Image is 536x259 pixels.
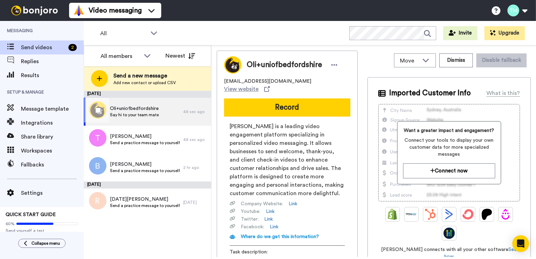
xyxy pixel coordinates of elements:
img: Patreon [481,209,492,220]
div: 48 sec ago [183,137,208,142]
span: Workspaces [21,147,84,155]
span: [DATE][PERSON_NAME] [110,196,180,203]
span: Facebook : [241,223,264,230]
span: QUICK START GUIDE [6,212,56,217]
span: [EMAIL_ADDRESS][DOMAIN_NAME] [224,78,311,85]
span: Youtube : [241,208,260,215]
span: Send yourself a test [6,228,78,234]
span: Say hi to your team mate [110,112,159,118]
span: All [100,29,147,38]
button: Invite [443,26,477,40]
button: Record [224,98,350,117]
span: Send a new message [113,72,176,80]
div: [DATE] [183,200,208,205]
span: Share library [21,133,84,141]
a: Link [270,223,278,230]
span: Where do we get this information? [241,234,319,239]
div: [DATE] [84,91,211,98]
img: t.png [89,129,106,147]
span: Results [21,71,84,80]
div: 2 [68,44,77,51]
div: All members [100,52,140,60]
span: Move [400,57,419,65]
div: 48 sec ago [183,109,208,114]
button: Connect now [403,163,495,178]
span: Add new contact or upload CSV [113,80,176,86]
img: Shopify [387,209,398,220]
span: View website [224,85,259,93]
img: GoHighLevel [444,228,455,239]
span: Fallbacks [21,161,84,169]
button: Upgrade [484,26,525,40]
img: r.png [89,192,106,209]
span: Want a greater impact and engagement? [403,127,495,134]
span: Twitter : [241,216,259,223]
div: [DATE] [84,182,211,188]
span: Send a practice message to yourself [110,168,180,173]
img: ConvertKit [462,209,474,220]
div: What is this? [486,89,520,97]
span: Imported Customer Info [389,88,471,98]
button: Newest [160,49,200,63]
img: b.png [89,157,106,175]
img: Drip [500,209,511,220]
button: Collapse menu [18,239,66,248]
span: Video messaging [89,6,142,15]
span: 60% [6,221,15,227]
img: bj-logo-header-white.svg [8,6,61,15]
a: Link [266,208,275,215]
div: Open Intercom Messenger [512,235,529,252]
span: [PERSON_NAME] is a leading video engagement platform specializing in personalized video messaging... [230,122,345,198]
img: vm-color.svg [73,5,84,16]
span: Settings [21,189,84,197]
img: ActiveCampaign [444,209,455,220]
a: Link [289,200,297,207]
span: Integrations [21,119,84,127]
span: Message template [21,105,84,113]
span: Collapse menu [31,240,60,246]
span: Replies [21,57,84,66]
span: Company Website : [241,200,283,207]
span: Send videos [21,43,66,52]
span: [PERSON_NAME] [110,133,180,140]
span: Oli+uniofbedfordshire [110,105,159,112]
img: Image of Oli+uniofbedfordshire [224,56,241,74]
button: Disable fallback [476,53,527,67]
img: Hubspot [425,209,436,220]
div: 2 hr ago [183,165,208,170]
a: View website [224,85,270,93]
span: Send a practice message to yourself [110,140,180,146]
span: Task description : [230,249,278,256]
button: Dismiss [439,53,473,67]
span: Connect your tools to display your own customer data for more specialized messages [403,137,495,158]
span: Oli+uniofbedfordshire [247,60,322,70]
img: Ontraport [406,209,417,220]
a: Link [264,216,273,223]
span: [PERSON_NAME] [110,161,180,168]
span: Send a practice message to yourself [110,203,180,208]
